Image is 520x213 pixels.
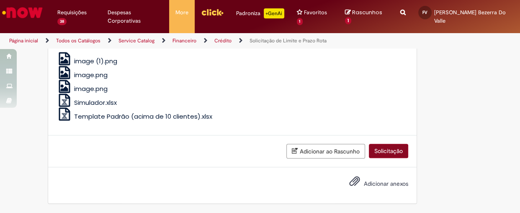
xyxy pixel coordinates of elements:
[57,18,67,25] span: 38
[347,174,362,193] button: Adicionar anexos
[56,37,100,44] a: Todos os Catálogos
[74,112,212,121] span: Template Padrão (acima de 10 clientes).xlsx
[74,70,107,79] span: image.png
[250,37,327,44] a: Solicitação de Limite e Prazo Rota
[74,98,116,107] span: Simulador.xlsx
[264,8,284,18] p: +GenAi
[57,70,108,79] a: image.png
[175,8,188,17] span: More
[422,10,427,15] span: FV
[286,144,365,158] button: Adicionar ao Rascunho
[201,6,224,18] img: click_logo_yellow_360x200.png
[434,9,506,24] span: [PERSON_NAME] Bezerra Do Valle
[345,17,351,25] span: 1
[57,98,117,107] a: Simulador.xlsx
[57,84,108,93] a: image.png
[57,8,87,17] span: Requisições
[297,18,303,25] span: 1
[9,37,38,44] a: Página inicial
[172,37,196,44] a: Financeiro
[118,37,154,44] a: Service Catalog
[369,144,408,158] button: Solicitação
[6,33,340,49] ul: Trilhas de página
[304,8,327,17] span: Favoritos
[236,8,284,18] div: Padroniza
[352,8,382,16] span: Rascunhos
[57,57,117,65] a: image (1).png
[108,8,163,25] span: Despesas Corporativas
[74,57,117,65] span: image (1).png
[364,180,408,187] span: Adicionar anexos
[345,9,388,24] a: Rascunhos
[57,112,212,121] a: Template Padrão (acima de 10 clientes).xlsx
[74,84,107,93] span: image.png
[214,37,232,44] a: Crédito
[1,4,44,21] img: ServiceNow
